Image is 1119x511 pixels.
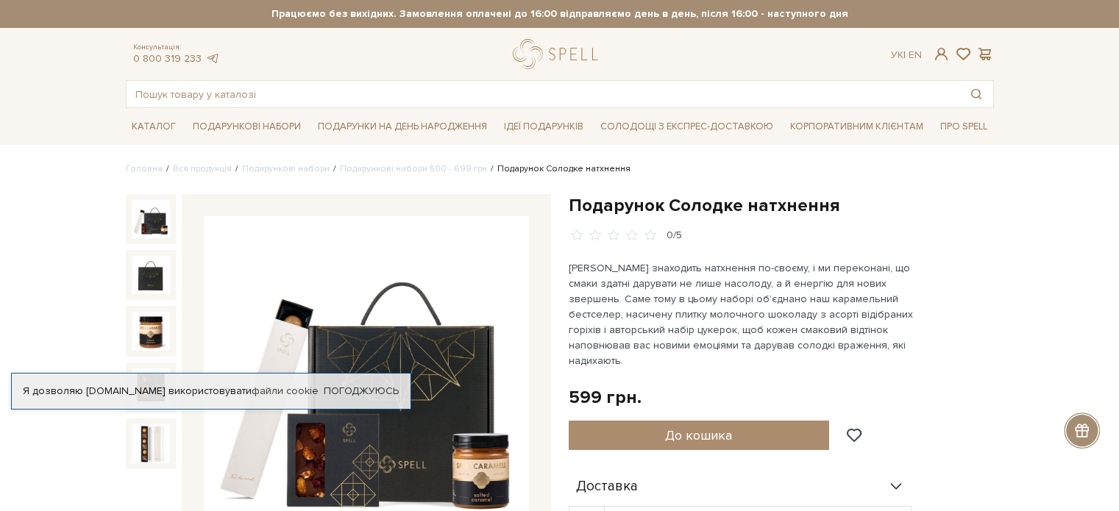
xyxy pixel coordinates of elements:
a: файли cookie [252,385,319,397]
img: Подарунок Солодке натхнення [132,200,170,238]
img: Подарунок Солодке натхнення [132,256,170,294]
a: logo [513,39,605,69]
li: Подарунок Солодке натхнення [487,162,630,176]
div: 0/5 [667,229,682,243]
div: Я дозволяю [DOMAIN_NAME] використовувати [12,385,411,398]
a: Головна [126,163,163,174]
a: Подарункові набори 500 - 699 грн [340,163,487,174]
span: Консультація: [133,43,220,52]
h1: Подарунок Солодке натхнення [569,194,994,217]
a: Подарунки на День народження [312,115,493,138]
button: До кошика [569,421,830,450]
div: Ук [891,49,922,62]
img: Подарунок Солодке натхнення [132,424,170,462]
span: | [903,49,906,61]
a: Погоджуюсь [324,385,399,398]
a: En [909,49,922,61]
a: Про Spell [934,115,993,138]
a: Каталог [126,115,182,138]
a: 0 800 319 233 [133,52,202,65]
a: Подарункові набори [187,115,307,138]
a: Вся продукція [173,163,232,174]
input: Пошук товару у каталозі [127,81,959,107]
a: Ідеї подарунків [498,115,589,138]
img: Подарунок Солодке натхнення [132,312,170,350]
img: Подарунок Солодке натхнення [132,368,170,407]
span: Доставка [576,480,638,493]
button: Пошук товару у каталозі [959,81,993,107]
a: telegram [205,52,220,65]
strong: Працюємо без вихідних. Замовлення оплачені до 16:00 відправляємо день в день, після 16:00 - насту... [126,7,994,21]
a: Корпоративним клієнтам [784,115,929,138]
a: Подарункові набори [242,163,330,174]
span: До кошика [665,427,732,443]
p: [PERSON_NAME] знаходить натхнення по-своєму, і ми переконані, що смаки здатні дарувати не лише на... [569,260,914,368]
a: Солодощі з експрес-доставкою [594,114,779,139]
div: 599 грн. [569,386,642,409]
